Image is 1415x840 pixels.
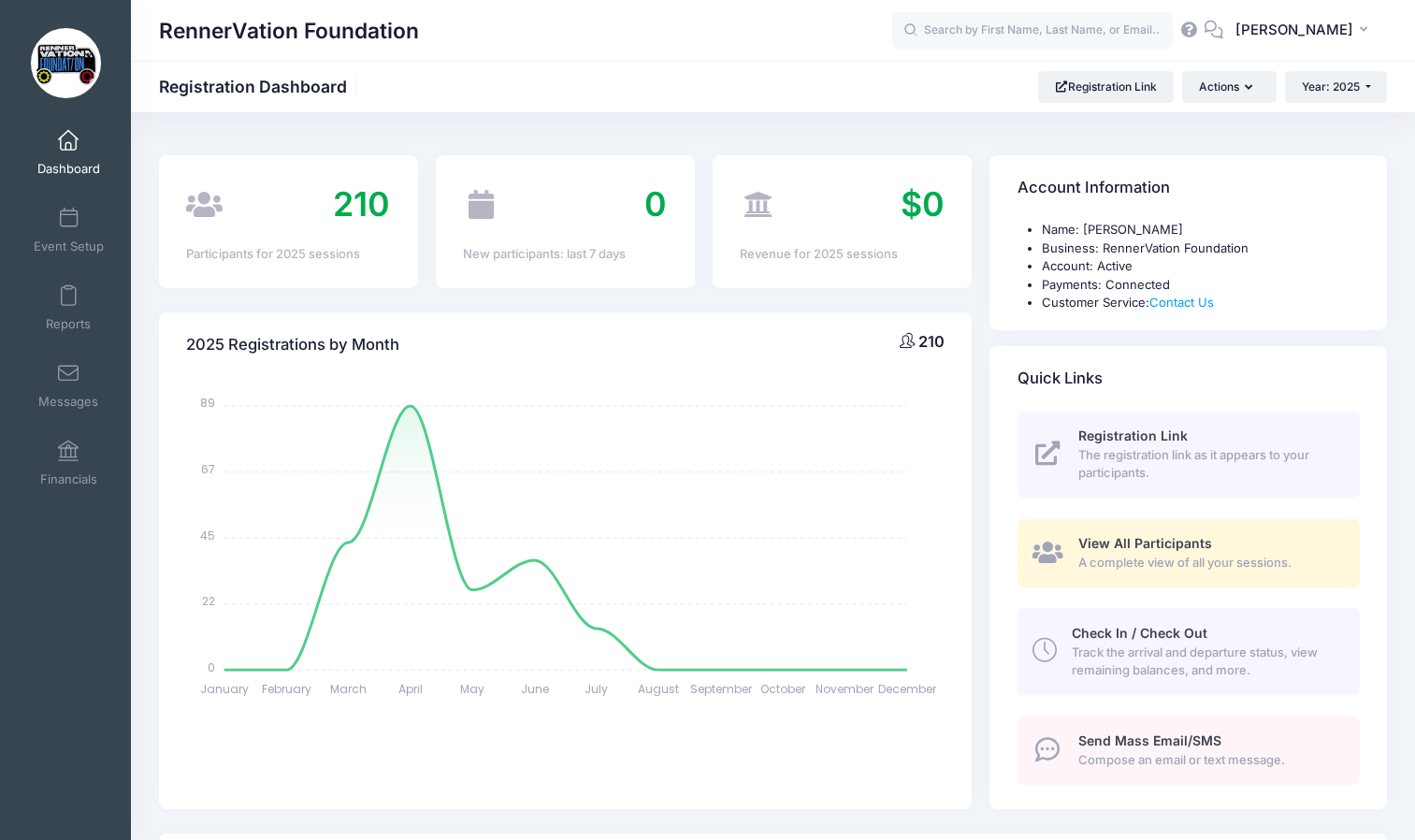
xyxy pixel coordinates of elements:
tspan: 89 [200,395,215,411]
input: Search by First Name, Last Name, or Email... [892,12,1173,50]
div: New participants: last 7 days [463,245,667,264]
span: 0 [644,183,667,224]
a: Registration Link [1038,71,1174,103]
img: RennerVation Foundation [31,28,101,98]
tspan: 45 [200,527,215,543]
a: Contact Us [1149,295,1214,310]
tspan: June [521,681,549,697]
button: [PERSON_NAME] [1223,9,1387,52]
li: Business: RennerVation Foundation [1042,239,1360,258]
span: Dashboard [37,161,100,177]
h4: Quick Links [1018,352,1103,405]
tspan: April [398,681,423,697]
span: Compose an email or text message. [1078,751,1338,770]
li: Name: [PERSON_NAME] [1042,221,1360,239]
tspan: 67 [201,461,215,477]
tspan: October [760,681,806,697]
span: Financials [40,471,97,487]
button: Year: 2025 [1285,71,1387,103]
span: Registration Link [1078,427,1188,443]
tspan: February [262,681,311,697]
li: Account: Active [1042,257,1360,276]
span: [PERSON_NAME] [1235,20,1353,40]
tspan: March [330,681,367,697]
tspan: November [816,681,875,697]
span: Check In / Check Out [1072,625,1207,641]
span: Event Setup [34,239,104,254]
span: Year: 2025 [1302,80,1360,94]
a: Financials [24,430,113,496]
a: Dashboard [24,120,113,185]
h4: 2025 Registrations by Month [186,318,399,371]
div: Participants for 2025 sessions [186,245,390,264]
tspan: July [585,681,609,697]
span: Reports [46,316,91,332]
span: View All Participants [1078,535,1212,551]
h1: Registration Dashboard [159,77,363,96]
span: Messages [38,394,98,410]
span: Track the arrival and departure status, view remaining balances, and more. [1072,644,1338,680]
div: Revenue for 2025 sessions [740,245,944,264]
li: Customer Service: [1042,294,1360,312]
button: Actions [1182,71,1276,103]
a: Reports [24,275,113,340]
span: 210 [918,332,945,351]
tspan: December [878,681,937,697]
span: A complete view of all your sessions. [1078,554,1338,572]
tspan: 0 [208,659,215,674]
span: Send Mass Email/SMS [1078,732,1221,748]
tspan: January [200,681,249,697]
span: The registration link as it appears to your participants. [1078,446,1338,483]
a: View All Participants A complete view of all your sessions. [1018,519,1360,587]
span: $0 [901,183,945,224]
a: Messages [24,353,113,418]
tspan: August [639,681,680,697]
li: Payments: Connected [1042,276,1360,295]
a: Check In / Check Out Track the arrival and departure status, view remaining balances, and more. [1018,608,1360,694]
a: Event Setup [24,197,113,263]
h1: RennerVation Foundation [159,9,419,52]
span: 210 [333,183,390,224]
tspan: 22 [202,593,215,609]
h4: Account Information [1018,162,1170,215]
tspan: May [460,681,484,697]
a: Send Mass Email/SMS Compose an email or text message. [1018,717,1360,785]
tspan: September [690,681,753,697]
a: Registration Link The registration link as it appears to your participants. [1018,412,1360,498]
